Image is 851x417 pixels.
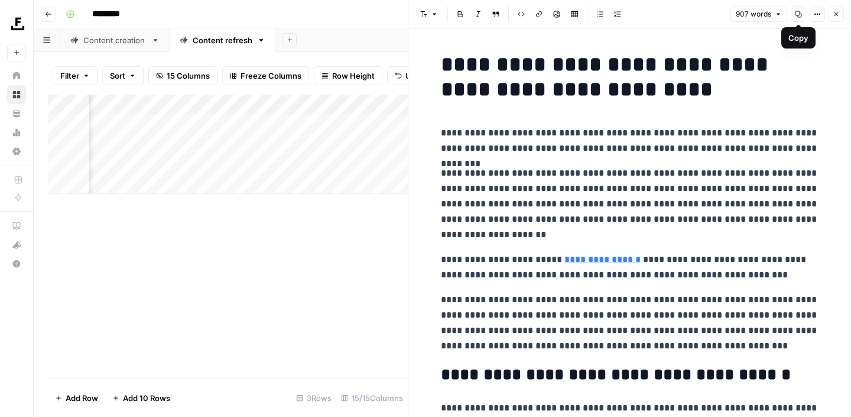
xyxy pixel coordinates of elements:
a: Browse [7,85,26,104]
a: Content creation [60,28,170,52]
a: Usage [7,123,26,142]
span: 907 words [736,9,771,20]
span: Filter [60,70,79,82]
div: 3 Rows [291,389,336,408]
img: Foundation Inc. Logo [7,14,28,35]
span: Row Height [332,70,375,82]
span: 15 Columns [167,70,210,82]
button: What's new? [7,235,26,254]
button: Filter [53,66,98,85]
a: AirOps Academy [7,216,26,235]
span: Add Row [66,392,98,404]
button: Row Height [314,66,382,85]
div: What's new? [8,236,25,254]
button: 15 Columns [148,66,217,85]
span: Freeze Columns [241,70,301,82]
button: Help + Support [7,254,26,273]
a: Your Data [7,104,26,123]
a: Content refresh [170,28,275,52]
button: Add Row [48,389,105,408]
button: Undo [387,66,433,85]
span: Add 10 Rows [123,392,170,404]
button: Freeze Columns [222,66,309,85]
a: Settings [7,142,26,161]
div: Content refresh [193,34,252,46]
a: Home [7,66,26,85]
button: Add 10 Rows [105,389,177,408]
div: Content creation [83,34,147,46]
button: Workspace: Foundation Inc. [7,9,26,39]
button: 907 words [730,7,787,22]
button: Sort [102,66,144,85]
div: 15/15 Columns [336,389,408,408]
span: Sort [110,70,125,82]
